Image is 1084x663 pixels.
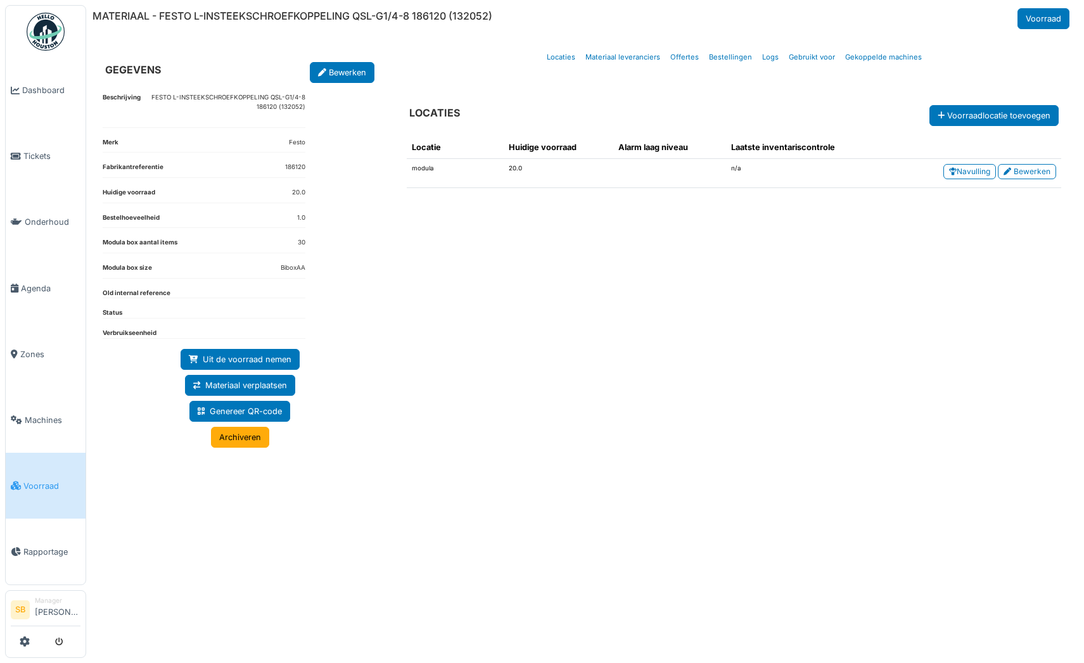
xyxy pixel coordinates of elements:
[504,159,614,188] td: 20.0
[25,414,80,426] span: Machines
[211,427,269,448] a: Archiveren
[6,453,86,519] a: Voorraad
[726,159,887,188] td: n/a
[103,308,122,318] dt: Status
[726,136,887,159] th: Laatste inventariscontrole
[704,42,757,72] a: Bestellingen
[613,136,726,159] th: Alarm laag niveau
[103,213,160,228] dt: Bestelhoeveelheid
[23,150,80,162] span: Tickets
[289,138,305,148] dd: Festo
[6,189,86,255] a: Onderhoud
[580,42,665,72] a: Materiaal leveranciers
[103,138,118,153] dt: Merk
[6,255,86,321] a: Agenda
[6,321,86,387] a: Zones
[665,42,704,72] a: Offertes
[943,164,996,179] a: Navulling
[6,123,86,189] a: Tickets
[310,62,374,83] a: Bewerken
[23,546,80,558] span: Rapportage
[25,216,80,228] span: Onderhoud
[103,263,152,278] dt: Modula box size
[1017,8,1069,29] a: Voorraad
[27,13,65,51] img: Badge_color-CXgf-gQk.svg
[6,58,86,123] a: Dashboard
[281,263,305,273] dd: BiboxAA
[22,84,80,96] span: Dashboard
[504,136,614,159] th: Huidige voorraad
[103,329,156,338] dt: Verbruikseenheid
[929,105,1059,126] button: Voorraadlocatie toevoegen
[6,387,86,453] a: Machines
[105,64,161,76] h6: GEGEVENS
[285,163,305,172] dd: 186120
[103,238,177,253] dt: Modula box aantal items
[998,164,1056,179] a: Bewerken
[11,600,30,619] li: SB
[407,136,504,159] th: Locatie
[103,289,170,298] dt: Old internal reference
[21,282,80,294] span: Agenda
[298,238,305,248] dd: 30
[840,42,927,72] a: Gekoppelde machines
[407,159,504,188] td: modula
[292,188,305,198] dd: 20.0
[189,401,290,422] a: Genereer QR-code
[103,188,155,203] dt: Huidige voorraad
[20,348,80,360] span: Zones
[141,93,305,111] p: FESTO L-INSTEEKSCHROEFKOPPELING QSL-G1/4-8 186120 (132052)
[6,519,86,584] a: Rapportage
[181,349,300,370] a: Uit de voorraad nemen
[103,93,141,127] dt: Beschrijving
[409,107,460,119] h6: LOCATIES
[185,375,295,396] a: Materiaal verplaatsen
[757,42,784,72] a: Logs
[23,480,80,492] span: Voorraad
[297,213,305,223] dd: 1.0
[103,163,163,177] dt: Fabrikantreferentie
[542,42,580,72] a: Locaties
[784,42,840,72] a: Gebruikt voor
[92,10,492,22] h6: MATERIAAL - FESTO L-INSTEEKSCHROEFKOPPELING QSL-G1/4-8 186120 (132052)
[35,596,80,623] li: [PERSON_NAME]
[11,596,80,626] a: SB Manager[PERSON_NAME]
[35,596,80,605] div: Manager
